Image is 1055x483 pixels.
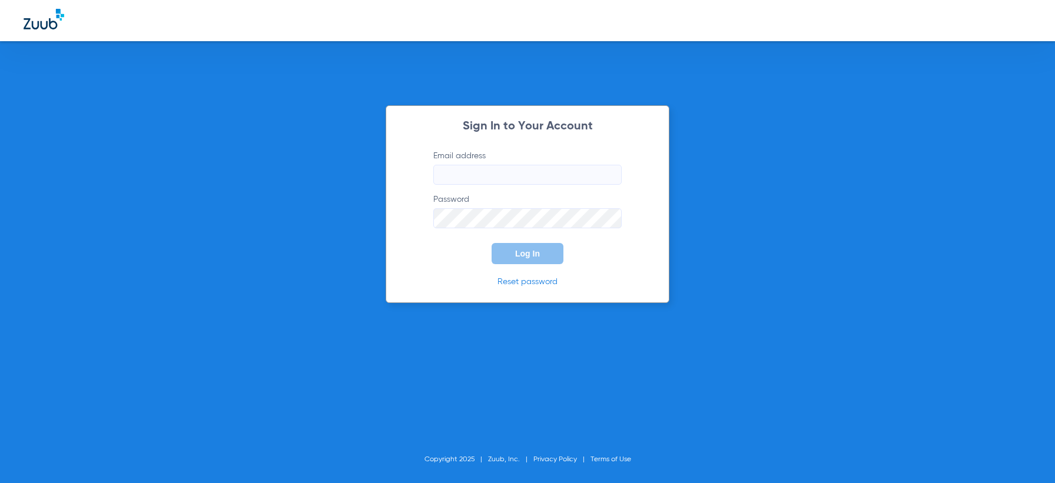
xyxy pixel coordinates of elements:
[497,278,558,286] a: Reset password
[533,456,577,463] a: Privacy Policy
[24,9,64,29] img: Zuub Logo
[416,121,639,132] h2: Sign In to Your Account
[433,165,622,185] input: Email address
[492,243,563,264] button: Log In
[433,194,622,228] label: Password
[590,456,631,463] a: Terms of Use
[488,454,533,465] li: Zuub, Inc.
[433,208,622,228] input: Password
[515,249,540,258] span: Log In
[433,150,622,185] label: Email address
[424,454,488,465] li: Copyright 2025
